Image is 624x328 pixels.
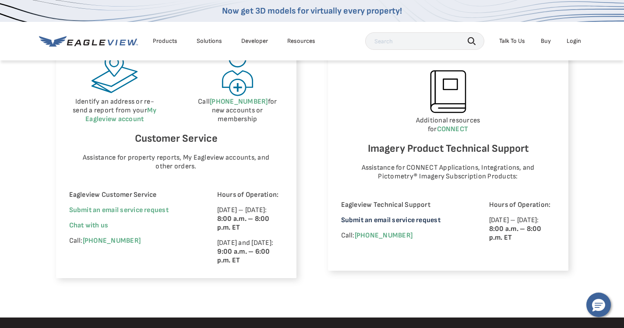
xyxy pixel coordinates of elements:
strong: 9:00 a.m. – 6:00 p.m. ET [217,248,270,265]
p: [DATE] – [DATE]: [489,216,555,242]
p: [DATE] and [DATE]: [217,239,283,265]
a: Now get 3D models for virtually every property! [222,6,402,16]
a: Submit an email service request [341,216,441,224]
strong: 8:00 a.m. – 8:00 p.m. ET [217,215,270,232]
p: Identify an address or re-send a report from your [69,98,161,124]
a: [PHONE_NUMBER] [210,98,268,106]
p: Assistance for CONNECT Applications, Integrations, and Pictometry® Imagery Subscription Products: [349,164,546,181]
p: Assistance for property reports, My Eagleview accounts, and other orders. [78,154,275,171]
p: Additional resources for [341,116,555,134]
a: [PHONE_NUMBER] [355,231,412,240]
p: Eagleview Customer Service [69,191,193,199]
input: Search [365,32,484,50]
div: Solutions [197,37,222,45]
h6: Imagery Product Technical Support [341,140,555,157]
p: Call: [69,237,193,245]
p: Eagleview Technical Support [341,201,465,209]
a: Developer [241,37,268,45]
div: Products [153,37,177,45]
p: Hours of Operation: [489,201,555,209]
p: Hours of Operation: [217,191,283,199]
strong: 8:00 a.m. – 8:00 p.m. ET [489,225,542,242]
a: [PHONE_NUMBER] [83,237,141,245]
div: Login [567,37,581,45]
p: Call: [341,231,465,240]
div: Resources [287,37,315,45]
p: Call for new accounts or membership [192,98,283,124]
a: My Eagleview account [85,106,156,123]
div: Talk To Us [499,37,525,45]
a: CONNECT [437,125,469,133]
a: Buy [541,37,551,45]
p: [DATE] – [DATE]: [217,206,283,232]
button: Hello, have a question? Let’s chat. [586,293,611,317]
a: Submit an email service request [69,206,169,214]
span: Chat with us [69,221,109,230]
h6: Customer Service [69,130,283,147]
